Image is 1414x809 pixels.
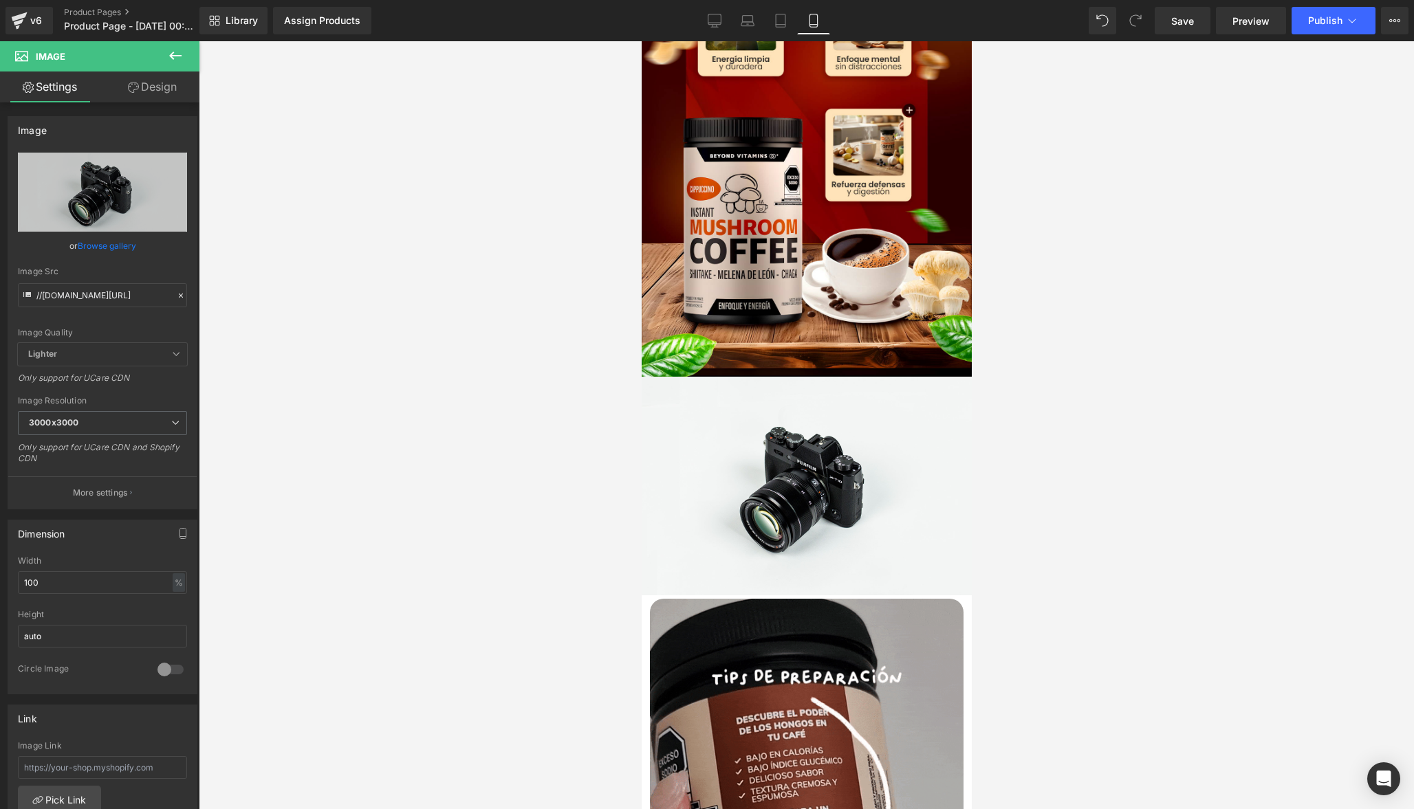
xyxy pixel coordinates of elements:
[8,476,197,509] button: More settings
[1089,7,1116,34] button: Undo
[1171,14,1194,28] span: Save
[18,442,187,473] div: Only support for UCare CDN and Shopify CDN
[18,663,144,678] div: Circle Image
[18,625,187,647] input: auto
[1381,7,1408,34] button: More
[28,348,57,359] b: Lighter
[18,283,187,307] input: Link
[18,396,187,406] div: Image Resolution
[64,21,196,32] span: Product Page - [DATE] 00:32:18
[18,328,187,337] div: Image Quality
[6,7,53,34] a: v6
[1292,7,1375,34] button: Publish
[18,373,187,392] div: Only support for UCare CDN
[18,520,65,540] div: Dimension
[731,7,764,34] a: Laptop
[1367,762,1400,795] div: Open Intercom Messenger
[36,51,65,62] span: Image
[1232,14,1270,28] span: Preview
[1308,15,1342,26] span: Publish
[18,705,37,724] div: Link
[1216,7,1286,34] a: Preview
[78,234,136,258] a: Browse gallery
[28,12,45,30] div: v6
[64,7,222,18] a: Product Pages
[764,7,797,34] a: Tablet
[18,117,47,136] div: Image
[226,14,258,27] span: Library
[284,15,360,26] div: Assign Products
[18,571,187,594] input: auto
[102,71,202,102] a: Design
[797,7,830,34] a: Mobile
[18,610,187,619] div: Height
[18,239,187,253] div: or
[18,741,187,751] div: Image Link
[18,756,187,779] input: https://your-shop.myshopify.com
[18,556,187,566] div: Width
[18,267,187,276] div: Image Src
[1122,7,1149,34] button: Redo
[29,417,78,428] b: 3000x3000
[698,7,731,34] a: Desktop
[199,7,268,34] a: New Library
[173,573,185,592] div: %
[73,487,128,499] p: More settings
